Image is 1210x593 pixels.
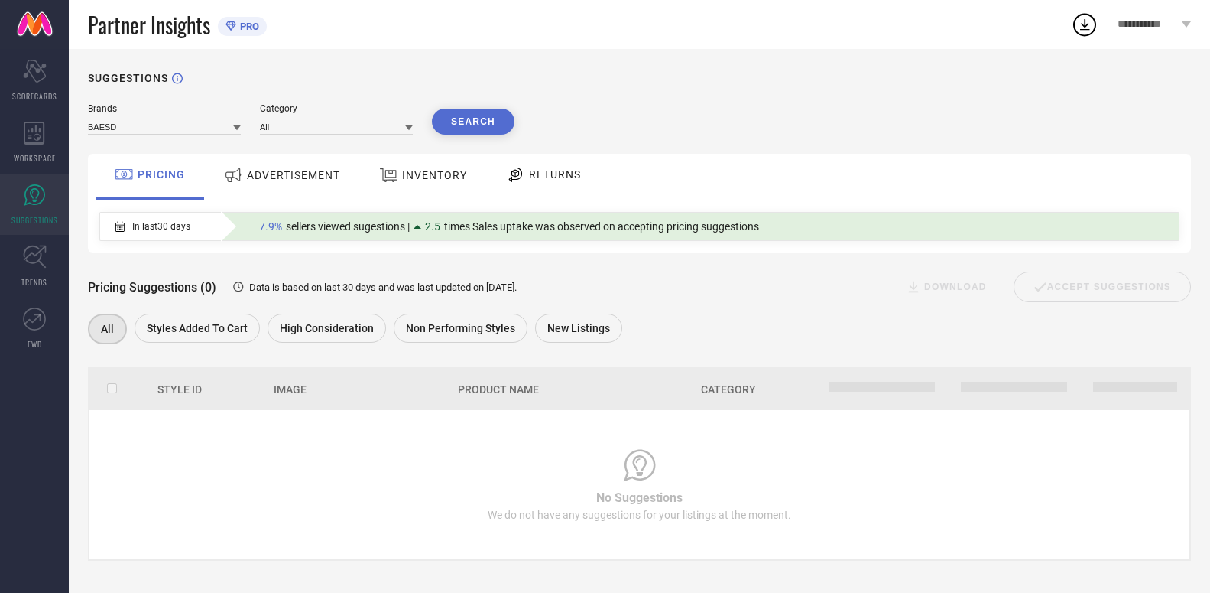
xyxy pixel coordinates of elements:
span: Pricing Suggestions (0) [88,280,216,295]
span: SUGGESTIONS [11,214,58,226]
span: PRICING [138,168,185,181]
div: Category [260,103,413,114]
span: times Sales uptake was observed on accepting pricing suggestions [444,220,759,233]
h1: SUGGESTIONS [88,72,168,84]
div: Open download list [1071,11,1098,38]
span: sellers viewed sugestions | [286,220,410,233]
span: Data is based on last 30 days and was last updated on [DATE] . [249,282,517,293]
span: Product Name [458,383,539,396]
div: Percentage of sellers who have viewed suggestions for the current Insight Type [251,217,767,236]
span: All [101,323,114,335]
span: We do not have any suggestions for your listings at the moment. [488,509,791,521]
span: 7.9% [259,220,282,233]
span: High Consideration [280,322,374,334]
span: Category [701,383,756,396]
span: No Suggestions [596,490,683,505]
span: In last 30 days [132,221,190,232]
div: Accept Suggestions [1014,272,1191,302]
span: Styles Added To Cart [147,322,248,334]
span: WORKSPACE [14,152,56,164]
span: RETURNS [529,168,581,181]
span: PRO [236,21,259,32]
span: SCORECARDS [12,90,57,102]
span: Image [274,383,307,396]
span: 2.5 [425,220,440,233]
span: INVENTORY [402,169,467,181]
span: Non Performing Styles [406,322,515,334]
span: FWD [28,338,42,350]
span: Partner Insights [88,9,210,41]
span: TRENDS [21,276,47,288]
span: Style Id [157,383,202,396]
span: New Listings [547,322,610,334]
div: Brands [88,103,241,114]
span: ADVERTISEMENT [247,169,340,181]
button: Search [432,109,514,135]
